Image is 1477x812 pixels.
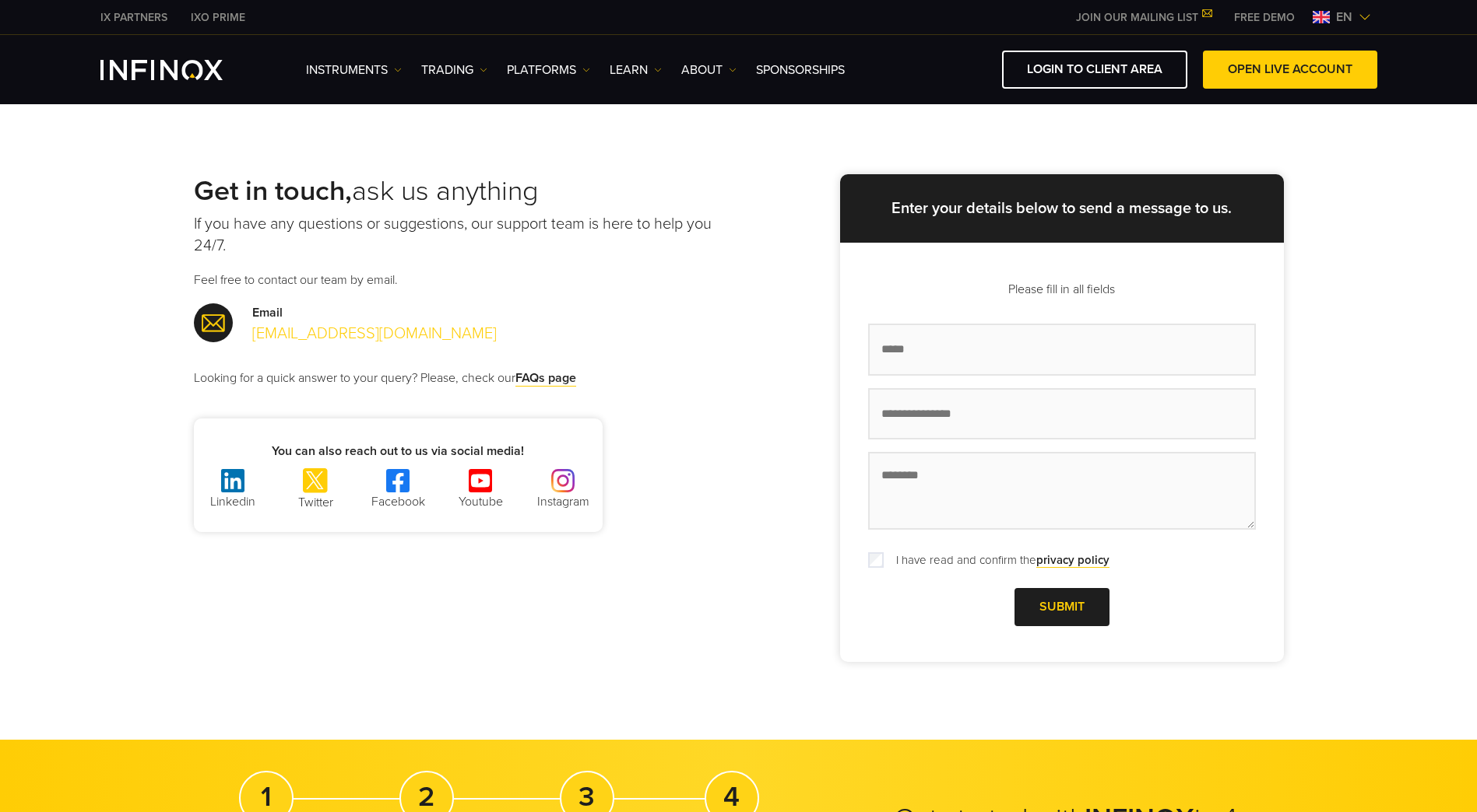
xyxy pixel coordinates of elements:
a: INFINOX [179,9,257,26]
a: SPONSORSHIPS [756,61,845,79]
a: OPEN LIVE ACCOUNT [1203,51,1377,89]
a: Submit [1015,588,1110,626]
p: Instagram [524,492,602,511]
p: Feel free to contact our team by email. [194,271,739,289]
a: [EMAIL_ADDRESS][DOMAIN_NAME] [252,324,497,344]
p: Youtube [441,492,519,511]
a: Learn [610,61,662,79]
p: If you have any questions or suggestions, our support team is here to help you 24/7. [194,213,739,257]
p: Twitter [276,493,354,512]
h2: ask us anything [194,174,739,208]
a: Instruments [306,61,402,79]
a: JOIN OUR MAILING LIST [1064,11,1222,24]
a: FAQs page [515,370,576,387]
strong: Get in touch, [194,174,352,208]
p: Please fill in all fields [868,280,1256,299]
p: Looking for a quick answer to your query? Please, check our [194,369,739,387]
a: INFINOX MENU [1222,9,1306,26]
strong: Enter your details below to send a message to us. [891,199,1232,218]
label: I have read and confirm the [887,551,1110,569]
a: ABOUT [681,61,737,79]
a: privacy policy [1036,553,1110,568]
strong: You can also reach out to us via social media! [272,443,524,459]
a: TRADING [421,61,487,79]
a: PLATFORMS [507,61,590,79]
a: INFINOX [89,9,179,26]
a: INFINOX Logo [100,60,259,80]
strong: privacy policy [1036,553,1110,567]
span: en [1330,8,1359,26]
a: LOGIN TO CLIENT AREA [1002,51,1187,89]
strong: Email [252,305,283,320]
p: Linkedin [194,492,272,511]
p: Facebook [359,492,437,511]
